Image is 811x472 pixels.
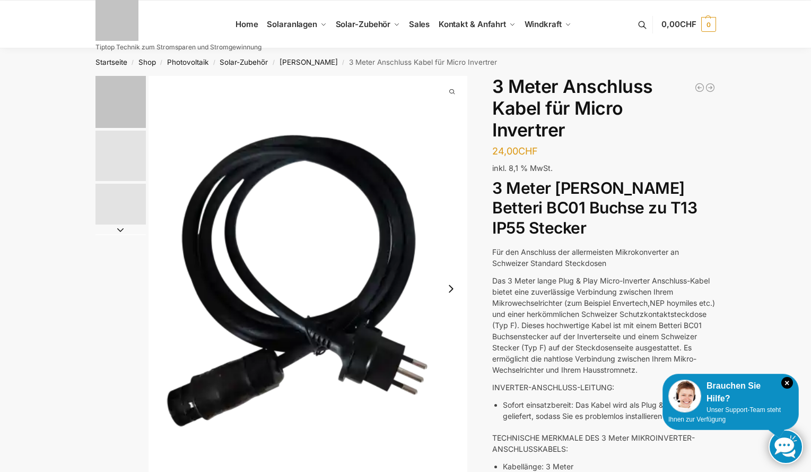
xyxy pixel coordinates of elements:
[127,58,138,67] span: /
[525,19,562,29] span: Windkraft
[208,58,220,67] span: /
[138,58,156,66] a: Shop
[95,131,146,181] img: Anschlusskabel-3meter-bettery
[331,1,404,48] a: Solar-Zubehör
[492,145,538,157] bdi: 24,00
[95,58,127,66] a: Startseite
[76,48,735,76] nav: Breadcrumb
[518,145,538,157] span: CHF
[338,58,349,67] span: /
[661,8,716,40] a: 0,00CHF 0
[668,380,701,413] img: Customer service
[705,82,716,93] a: 5 Meter Anschluss Kabel für Micro Invertrer
[668,380,793,405] div: Brauchen Sie Hilfe?
[492,246,716,269] p: Für den Anschluss der allermeisten Mikrokonverter an Schweizer Standard Steckdosen
[220,58,268,66] a: Solar-Zubehör
[492,178,716,238] h2: 3 Meter [PERSON_NAME] Betteri BC01 Buchse zu T13 IP55 Stecker
[680,19,696,29] span: CHF
[492,164,553,173] span: inkl. 8,1 % MwSt.
[336,19,391,29] span: Solar-Zubehör
[93,182,146,235] li: 3 / 3
[268,58,279,67] span: /
[668,406,781,423] span: Unser Support-Team steht Ihnen zur Verfügung
[93,76,146,129] li: 1 / 3
[93,129,146,182] li: 2 / 3
[95,225,146,235] button: Next slide
[694,82,705,93] a: 10 Meter Anschluss Kabel für Micro Invertrer
[781,377,793,389] i: Schließen
[492,275,716,375] p: Das 3 Meter lange Plug & Play Micro-Inverter Anschluss-Kabel bietet eine zuverlässige Verbindung ...
[156,58,167,67] span: /
[280,58,338,66] a: [PERSON_NAME]
[492,382,716,393] p: INVERTER-ANSCHLUSS-LEITUNG:
[492,432,716,454] p: TECHNISCHE MERKMALE DES 3 Meter MIKROINVERTER-ANSCHLUSSKABELS:
[434,1,520,48] a: Kontakt & Anfahrt
[439,19,506,29] span: Kontakt & Anfahrt
[503,461,716,472] li: Kabellänge: 3 Meter
[95,184,146,234] img: Anschlusskabel-3meter_schweizer-stecker
[701,17,716,32] span: 0
[95,76,146,128] img: Anschlusskabel-3meter
[263,1,331,48] a: Solaranlagen
[167,58,208,66] a: Photovoltaik
[503,399,716,422] li: Sofort einsatzbereit: Das Kabel wird als Plug & Play-Version geliefert, sodass Sie es problemlos ...
[520,1,575,48] a: Windkraft
[492,76,716,141] h1: 3 Meter Anschluss Kabel für Micro Invertrer
[440,278,462,300] button: Next slide
[661,19,696,29] span: 0,00
[267,19,317,29] span: Solaranlagen
[404,1,434,48] a: Sales
[409,19,430,29] span: Sales
[95,44,261,50] p: Tiptop Technik zum Stromsparen und Stromgewinnung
